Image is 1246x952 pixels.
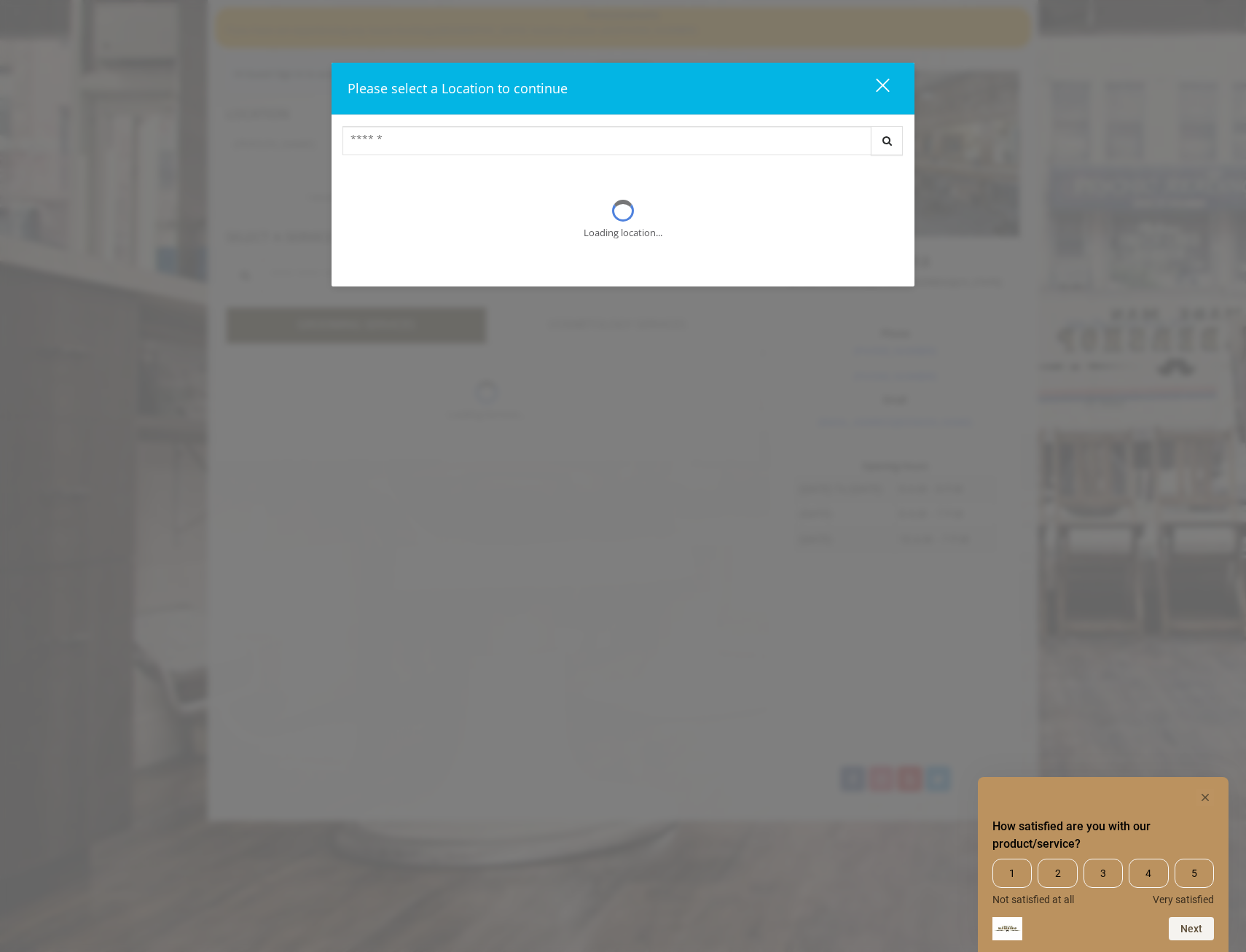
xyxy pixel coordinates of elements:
div: close dialog [859,77,888,99]
h2: How satisfied are you with our product/service? Select an option from 1 to 5, with 1 being Not sa... [992,818,1214,853]
span: 2 [1038,859,1077,888]
div: How satisfied are you with our product/service? Select an option from 1 to 5, with 1 being Not sa... [992,859,1214,905]
i: Search button [879,136,896,146]
div: Center Select [342,126,904,163]
span: 4 [1129,859,1168,888]
span: 5 [1175,859,1214,888]
span: Very satisfied [1153,894,1214,905]
button: Next question [1169,917,1214,940]
span: 3 [1084,859,1123,888]
div: Loading location... [584,225,662,241]
input: Search Center [342,126,871,155]
span: Not satisfied at all [992,894,1074,905]
div: How satisfied are you with our product/service? Select an option from 1 to 5, with 1 being Not sa... [992,789,1214,940]
button: close dialog [849,74,898,104]
span: Please select a Location to continue [348,79,568,97]
button: Hide survey [1196,789,1214,806]
span: 1 [992,859,1032,888]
